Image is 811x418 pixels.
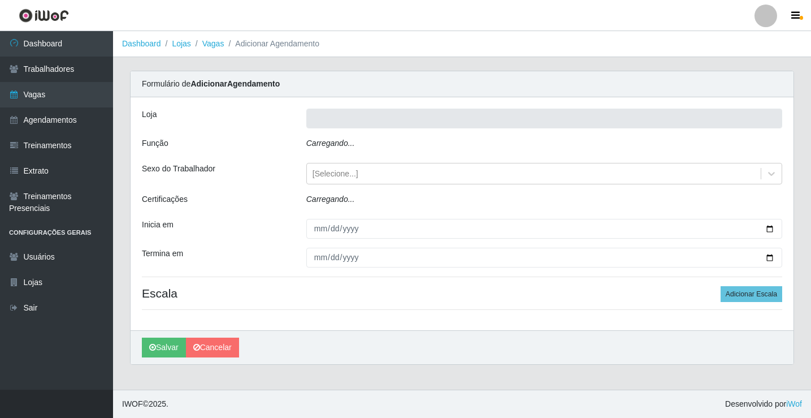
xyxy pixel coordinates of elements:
label: Função [142,137,168,149]
label: Certificações [142,193,188,205]
div: [Selecione...] [313,168,358,180]
nav: breadcrumb [113,31,811,57]
a: Vagas [202,39,224,48]
h4: Escala [142,286,782,300]
span: Desenvolvido por [725,398,802,410]
a: Cancelar [186,338,239,357]
span: © 2025 . [122,398,168,410]
label: Loja [142,109,157,120]
input: 00/00/0000 [306,248,782,268]
input: 00/00/0000 [306,219,782,239]
strong: Adicionar Agendamento [190,79,280,88]
button: Adicionar Escala [721,286,782,302]
label: Termina em [142,248,183,260]
img: CoreUI Logo [19,8,69,23]
a: iWof [786,399,802,408]
a: Dashboard [122,39,161,48]
div: Formulário de [131,71,793,97]
i: Carregando... [306,195,355,204]
button: Salvar [142,338,186,357]
li: Adicionar Agendamento [224,38,319,50]
span: IWOF [122,399,143,408]
i: Carregando... [306,139,355,148]
label: Inicia em [142,219,174,231]
a: Lojas [172,39,190,48]
label: Sexo do Trabalhador [142,163,215,175]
